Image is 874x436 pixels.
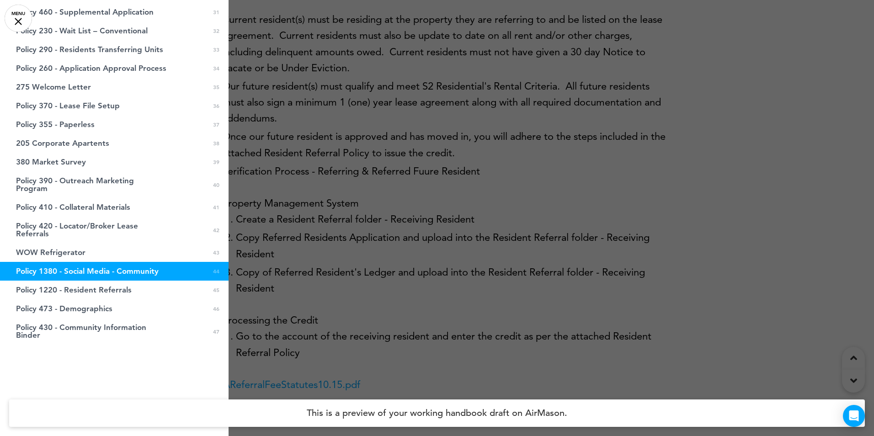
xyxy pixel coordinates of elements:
span: Policy 430 - Community Information Binder [16,324,167,339]
span: 39 [213,158,219,166]
span: Policy 410 - Collateral Materials [16,203,130,211]
span: Policy 230 - Wait List – Conventional [16,27,148,35]
span: 33 [213,46,219,53]
span: Policy 355 - Paperless [16,121,95,128]
span: 43 [213,249,219,256]
span: WOW Refrigerator [16,249,85,256]
span: 275 Welcome Letter [16,83,91,91]
span: Policy 473 - Demographics [16,305,112,313]
span: 40 [213,181,219,189]
span: Policy 290 - Residents Transferring Units [16,46,163,53]
span: Policy 420 - Locator/Broker Lease Referrals [16,222,167,238]
span: Policy 260 - Application Approval Process [16,64,166,72]
div: Open Intercom Messenger [843,405,865,427]
span: 45 [213,286,219,294]
span: Policy 390 - Outreach Marketing Program [16,177,167,192]
span: 34 [213,64,219,72]
span: 380 Market Survey [16,158,86,166]
span: 41 [213,203,219,211]
span: Policy 1380 - Social Media - Community [16,267,159,275]
span: 47 [213,328,219,335]
span: 37 [213,121,219,128]
h4: This is a preview of your working handbook draft on AirMason. [9,399,865,427]
span: 36 [213,102,219,110]
span: 38 [213,139,219,147]
span: Policy 370 - Lease File Setup [16,102,120,110]
span: 35 [213,83,219,91]
a: MENU [5,5,32,32]
span: 42 [213,226,219,234]
span: Policy 460 - Supplemental Application [16,8,154,16]
span: 205 Corporate Apartents [16,139,109,147]
span: 32 [213,27,219,35]
span: 46 [213,305,219,313]
span: 44 [213,267,219,275]
span: 31 [213,8,219,16]
span: Policy 1220 - Resident Referrals [16,286,132,294]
